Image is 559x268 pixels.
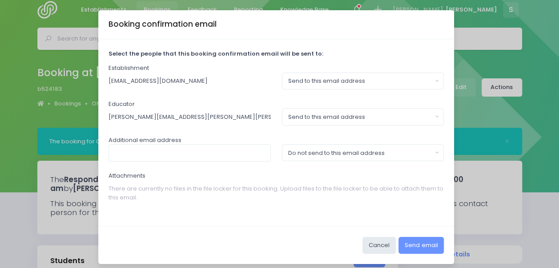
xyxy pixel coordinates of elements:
div: Additional email address [109,136,444,162]
div: Attachments [109,171,444,206]
button: Cancel [362,237,396,254]
h5: Booking confirmation email [109,19,217,30]
strong: Select the people that this booking confirmation email will be sent to: [109,49,323,58]
button: Send to this email address [282,73,444,89]
p: There are currently no files in the file locker for this booking. Upload files to the file locker... [109,180,444,206]
button: Send email [398,237,444,254]
div: Educator [109,100,444,126]
div: Do not send to this email address [288,149,432,158]
div: Establishment [109,64,444,89]
button: Send to this email address [282,108,444,125]
div: Send to this email address [288,77,432,85]
div: Send to this email address [288,113,432,122]
button: Do not send to this email address [282,144,444,161]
